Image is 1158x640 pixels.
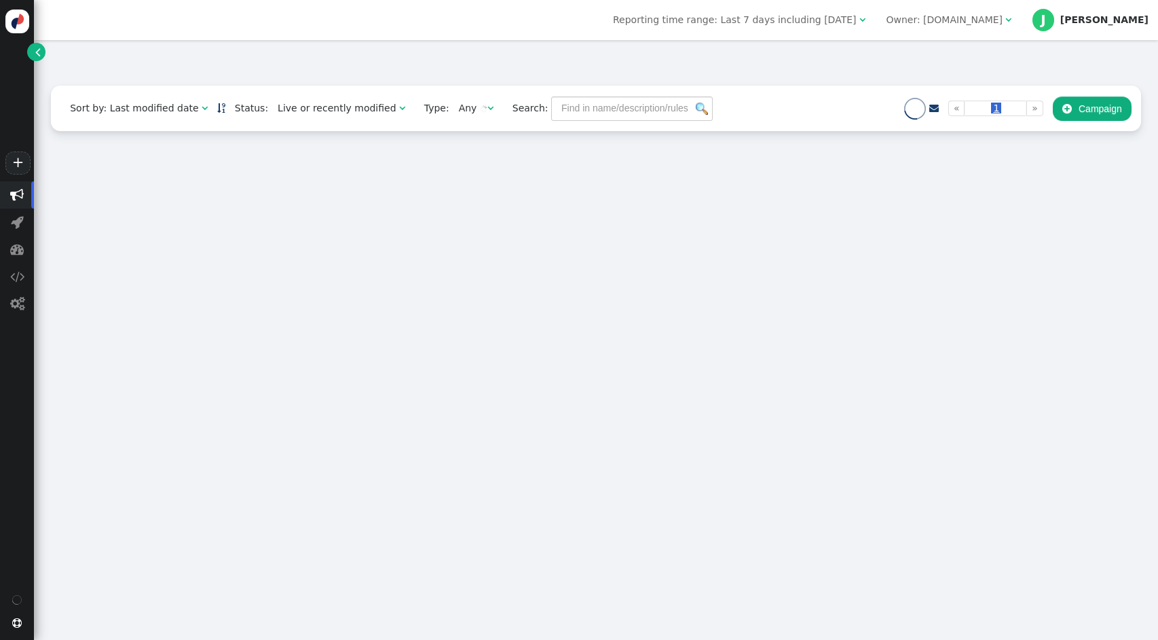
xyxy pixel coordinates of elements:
div: Any [459,101,477,115]
a: « [948,101,965,116]
img: loading.gif [480,105,487,113]
div: J [1032,9,1054,31]
a:  [27,43,45,61]
button: Campaign [1053,96,1132,121]
span:  [10,243,24,256]
span: Status: [225,101,268,115]
img: icon_search.png [696,103,708,115]
a: + [5,152,30,175]
span:  [10,270,24,283]
div: [PERSON_NAME] [1060,14,1148,26]
input: Find in name/description/rules [551,96,713,121]
span:  [10,188,24,202]
span:  [859,15,865,24]
div: Sort by: Last modified date [70,101,198,115]
span:  [11,215,24,229]
div: Live or recently modified [278,101,396,115]
span: Sorted in descending order [217,103,225,113]
a: » [1026,101,1043,116]
div: Owner: [DOMAIN_NAME] [886,13,1003,27]
span: Type: [415,101,449,115]
span: Reporting time range: Last 7 days including [DATE] [613,14,856,25]
img: logo-icon.svg [5,10,29,33]
span:  [12,618,22,628]
span: 1 [991,103,1001,113]
span:  [399,103,405,113]
span:  [202,103,208,113]
a:  [929,103,939,113]
span:  [10,297,24,310]
span:  [1062,103,1072,114]
span:  [35,45,41,59]
a:  [217,103,225,113]
span: Search: [503,103,548,113]
span:  [487,103,493,113]
span:  [1005,15,1011,24]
